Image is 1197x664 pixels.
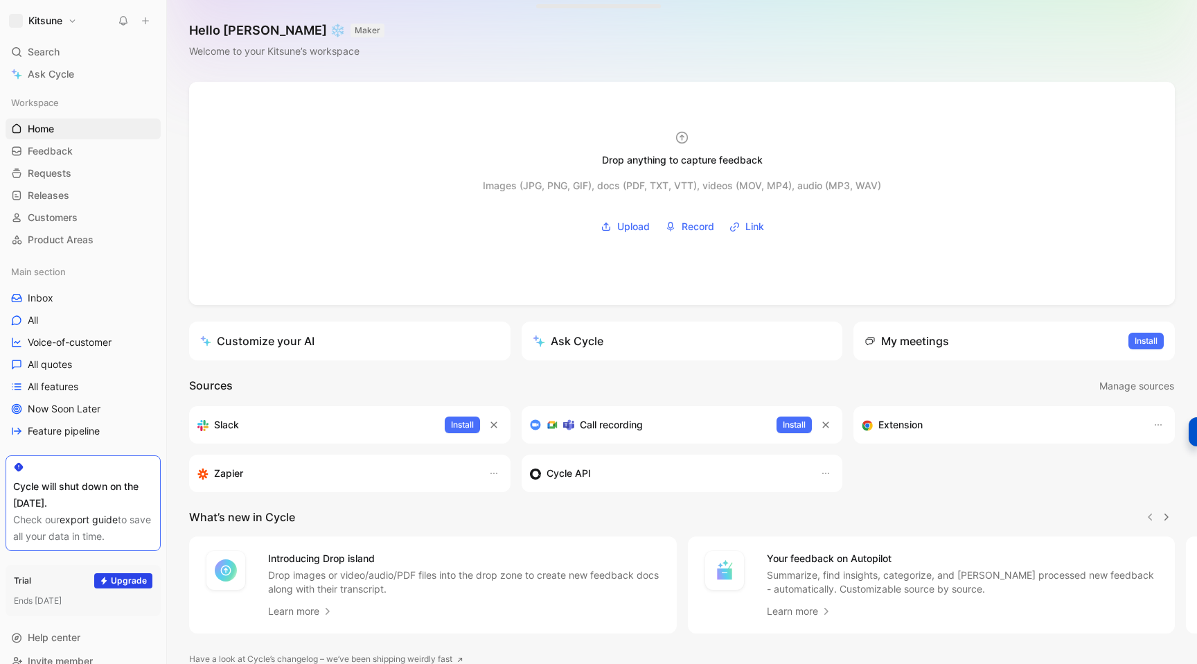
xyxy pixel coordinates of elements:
[189,509,295,525] h2: What’s new in Cycle
[6,261,161,282] div: Main section
[1128,333,1164,349] button: Install
[11,96,59,110] span: Workspace
[351,24,384,37] button: MAKER
[197,417,434,433] div: Sync your customers, send feedback and get updates in Slack
[28,424,100,438] span: Feature pipeline
[189,43,384,60] div: Welcome to your Kitsune’s workspace
[451,418,474,432] span: Install
[725,216,769,237] button: Link
[28,631,80,643] span: Help center
[580,417,643,433] h3: Call recording
[767,550,1159,567] h4: Your feedback on Autopilot
[28,233,94,247] span: Product Areas
[530,417,766,433] div: Record & transcribe meetings from Zoom, Meet & Teams.
[6,310,161,331] a: All
[94,573,152,588] button: Upgrade
[6,11,80,30] button: Kitsune
[6,332,161,353] a: Voice-of-customer
[6,163,161,184] a: Requests
[268,603,333,620] a: Learn more
[660,216,719,237] button: Record
[214,417,239,433] h3: Slack
[522,322,843,360] button: Ask Cycle
[11,265,66,279] span: Main section
[28,358,72,372] span: All quotes
[530,465,807,482] div: Sync customers & send feedback from custom sources. Get inspired by our favorite use case
[14,594,152,608] div: Ends [DATE]
[745,218,764,235] span: Link
[1099,377,1175,395] button: Manage sources
[28,166,71,180] span: Requests
[28,66,74,82] span: Ask Cycle
[767,568,1159,596] p: Summarize, find insights, categorize, and [PERSON_NAME] processed new feedback - automatically. C...
[28,211,78,225] span: Customers
[878,417,923,433] h3: Extension
[268,550,660,567] h4: Introducing Drop island
[189,22,384,39] h1: Hello [PERSON_NAME] ❄️
[28,291,53,305] span: Inbox
[6,399,161,419] a: Now Soon Later
[189,377,233,395] h2: Sources
[268,568,660,596] p: Drop images or video/audio/PDF files into the drop zone to create new feedback docs along with th...
[777,417,812,433] button: Install
[13,478,153,512] div: Cycle will shut down on the [DATE].
[6,627,161,648] div: Help center
[547,465,591,482] h3: Cycle API
[783,418,806,432] span: Install
[767,603,832,620] a: Learn more
[6,119,161,139] a: Home
[1099,378,1174,394] span: Manage sources
[14,574,31,588] div: Trial
[602,152,763,168] div: Drop anything to capture feedback
[617,218,650,235] span: Upload
[862,417,1139,433] div: Capture feedback from anywhere on the web
[28,380,78,394] span: All features
[28,402,100,416] span: Now Soon Later
[6,354,161,375] a: All quotes
[6,185,161,206] a: Releases
[483,177,881,194] div: Images (JPG, PNG, GIF), docs (PDF, TXT, VTT), videos (MOV, MP4), audio (MP3, WAV)
[1135,334,1158,348] span: Install
[6,376,161,397] a: All features
[6,288,161,308] a: Inbox
[200,333,314,349] div: Customize your AI
[445,417,480,433] button: Install
[28,144,73,158] span: Feedback
[28,15,62,27] h1: Kitsune
[6,261,161,442] div: Main sectionInboxAllVoice-of-customerAll quotesAll featuresNow Soon LaterFeature pipeline
[189,322,511,360] a: Customize your AI
[28,189,69,202] span: Releases
[596,216,655,237] button: Upload
[6,207,161,228] a: Customers
[28,335,112,349] span: Voice-of-customer
[60,514,118,525] a: export guide
[13,512,153,545] div: Check our to save all your data in time.
[864,333,949,349] div: My meetings
[6,42,161,62] div: Search
[28,313,38,327] span: All
[214,465,243,482] h3: Zapier
[6,421,161,442] a: Feature pipeline
[533,333,603,349] div: Ask Cycle
[6,64,161,85] a: Ask Cycle
[6,92,161,113] div: Workspace
[6,229,161,250] a: Product Areas
[6,141,161,161] a: Feedback
[28,122,54,136] span: Home
[682,218,714,235] span: Record
[197,465,475,482] div: Capture feedback from thousands of sources with Zapier (survey results, recordings, sheets, etc).
[28,44,60,60] span: Search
